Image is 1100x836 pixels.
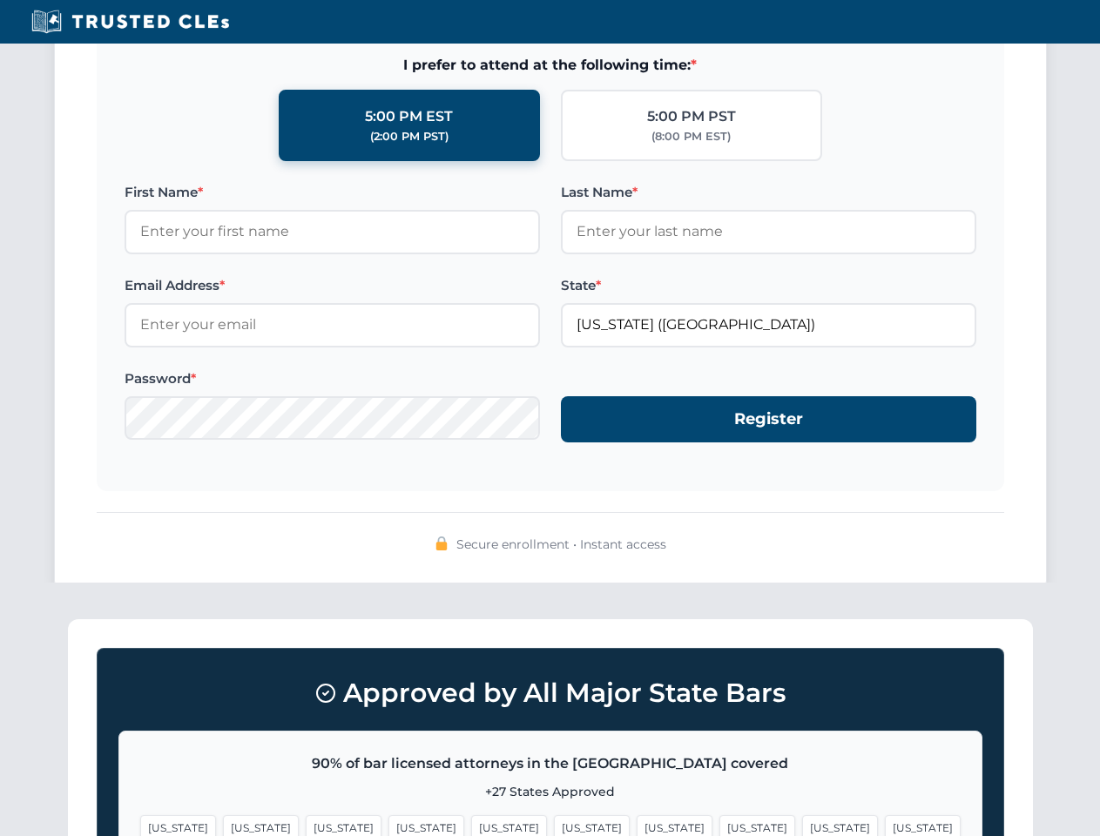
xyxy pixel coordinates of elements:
[435,536,449,550] img: 🔒
[140,752,961,775] p: 90% of bar licensed attorneys in the [GEOGRAPHIC_DATA] covered
[125,210,540,253] input: Enter your first name
[370,128,449,145] div: (2:00 PM PST)
[125,182,540,203] label: First Name
[118,670,982,717] h3: Approved by All Major State Bars
[561,182,976,203] label: Last Name
[561,303,976,347] input: Florida (FL)
[561,396,976,442] button: Register
[561,275,976,296] label: State
[125,303,540,347] input: Enter your email
[26,9,234,35] img: Trusted CLEs
[651,128,731,145] div: (8:00 PM EST)
[125,54,976,77] span: I prefer to attend at the following time:
[647,105,736,128] div: 5:00 PM PST
[365,105,453,128] div: 5:00 PM EST
[456,535,666,554] span: Secure enrollment • Instant access
[125,368,540,389] label: Password
[140,782,961,801] p: +27 States Approved
[561,210,976,253] input: Enter your last name
[125,275,540,296] label: Email Address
